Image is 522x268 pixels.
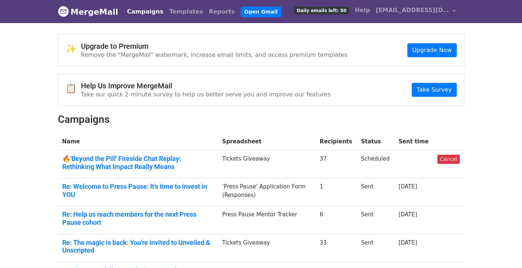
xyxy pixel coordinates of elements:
[356,150,394,178] td: Scheduled
[412,83,456,97] a: Take Survey
[218,150,315,178] td: Tickets Giveaway
[399,239,417,246] a: [DATE]
[407,43,456,57] a: Upgrade Now
[81,51,348,59] p: Remove the "MergeMail" watermark, increase email limits, and access premium templates
[62,210,214,226] a: Re: Help us reach members for the next Press Pause cohort
[62,183,214,198] a: Re: Welcome to Press Pause: It’s time to invest in YOU
[66,44,81,54] span: ✨
[206,4,238,19] a: Reports
[81,81,331,90] h4: Help Us Improve MergeMail
[58,6,69,17] img: MergeMail logo
[315,206,357,234] td: 6
[218,206,315,234] td: Press Pause Mentor Tracker
[218,234,315,262] td: Tickets Giveaway
[356,133,394,150] th: Status
[218,133,315,150] th: Spreadsheet
[352,3,373,18] a: Help
[218,178,315,206] td: 'Press Pause' Application Form (Responses)
[356,206,394,234] td: Sent
[81,42,348,51] h4: Upgrade to Premium
[66,83,81,94] span: 📋
[315,178,357,206] td: 1
[58,4,118,19] a: MergeMail
[356,234,394,262] td: Sent
[356,178,394,206] td: Sent
[315,150,357,178] td: 37
[399,183,417,190] a: [DATE]
[294,7,349,15] span: Daily emails left: 50
[58,133,218,150] th: Name
[399,211,417,218] a: [DATE]
[315,234,357,262] td: 33
[437,155,460,164] a: Cancel
[315,133,357,150] th: Recipients
[291,3,352,18] a: Daily emails left: 50
[241,7,281,17] a: Open Gmail
[166,4,206,19] a: Templates
[58,113,464,126] h2: Campaigns
[376,6,449,15] span: [EMAIL_ADDRESS][DOMAIN_NAME]
[62,239,214,254] a: Re: The magic is back: You're invited to Unveiled & Unscripted
[81,91,331,98] p: Take our quick 2-minute survey to help us better serve you and improve our features
[62,155,214,170] a: 🔥'Beyond the Pill' Fireside Chat Replay: Rethinking What Impact Really Means
[394,133,433,150] th: Sent time
[373,3,459,20] a: [EMAIL_ADDRESS][DOMAIN_NAME]
[124,4,166,19] a: Campaigns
